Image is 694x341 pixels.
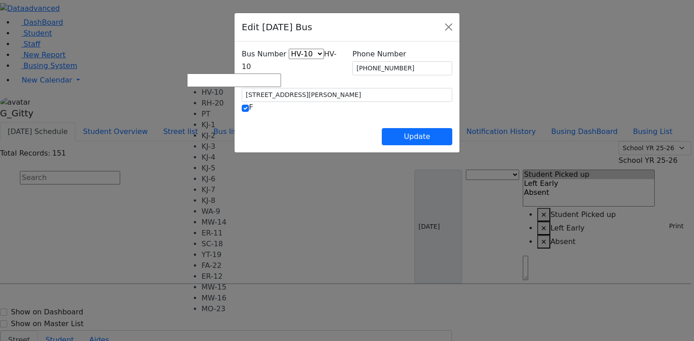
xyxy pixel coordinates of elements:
input: Address [242,88,452,102]
li: KJ-8 [202,195,281,206]
li: WA-9 [202,206,281,217]
li: KJ-1 [202,120,281,130]
input: Search [187,74,281,87]
li: SC-18 [202,239,281,249]
li: MW-15 [202,282,281,293]
li: MW-14 [202,217,281,228]
li: KJ-7 [202,184,281,195]
li: ER-12 [202,271,281,282]
li: YT-19 [202,249,281,260]
input: Phone Number [352,61,452,75]
li: MW-16 [202,293,281,304]
li: ER-11 [202,228,281,239]
h5: Edit [DATE] Bus [242,20,312,34]
li: KJ-2 [202,130,281,141]
li: KJ-4 [202,152,281,163]
label: Bus Number [242,49,286,60]
li: KJ-5 [202,163,281,174]
li: HV-10 [202,87,281,98]
li: KJ-3 [202,141,281,152]
li: MO-23 [202,304,281,314]
li: PT [202,109,281,120]
label: Phone Number [352,49,406,60]
button: Close [441,20,456,34]
button: Update [382,128,452,145]
li: FA-22 [202,260,281,271]
li: KJ-6 [202,174,281,184]
li: RH-20 [202,98,281,109]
